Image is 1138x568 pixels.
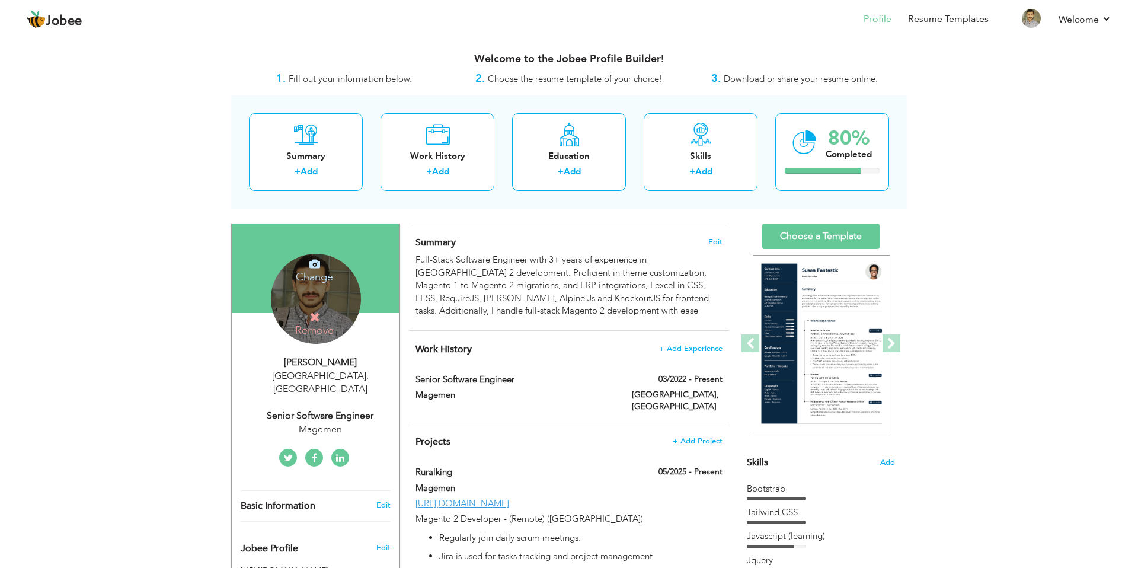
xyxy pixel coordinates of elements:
[653,150,748,162] div: Skills
[241,423,399,436] div: Magemen
[864,12,891,26] a: Profile
[826,148,872,161] div: Completed
[558,165,564,178] label: +
[747,456,768,469] span: Skills
[475,71,485,86] strong: 2.
[747,554,895,567] div: Jquery
[658,374,723,385] label: 03/2022 - Present
[747,483,895,495] div: Bootstrap
[46,15,82,28] span: Jobee
[488,73,663,85] span: Choose the resume template of your choice!
[289,73,412,85] span: Fill out your information below.
[415,343,723,355] h4: This helps to show the companies you have worked for.
[241,501,315,512] span: Basic Information
[1059,12,1111,27] a: Welcome
[276,71,286,86] strong: 1.
[415,389,615,401] label: Magemen
[415,374,615,386] label: Senior Software Engineer
[826,129,872,148] div: 80%
[632,389,723,413] label: [GEOGRAPHIC_DATA], [GEOGRAPHIC_DATA]
[241,369,399,397] div: [GEOGRAPHIC_DATA] [GEOGRAPHIC_DATA]
[415,435,450,448] span: Projects
[564,165,581,177] a: Add
[908,12,989,26] a: Resume Templates
[415,237,723,248] h4: Adding a summary is a quick and easy way to highlight your experience and interests.
[295,165,301,178] label: +
[415,513,723,525] p: Magento 2 Developer - (Remote) ([GEOGRAPHIC_DATA])
[301,165,318,177] a: Add
[273,255,357,283] h4: Change
[415,343,472,356] span: Work History
[241,356,399,369] div: [PERSON_NAME]
[241,409,399,423] div: Senior Software Engineer
[376,543,391,553] span: Edit
[232,531,399,560] div: Enhance your career by creating a custom URL for your Jobee public profile.
[673,437,723,445] span: + Add Project
[522,150,616,162] div: Education
[708,238,723,246] span: Edit
[880,457,895,468] span: Add
[241,544,298,554] span: Jobee Profile
[366,369,369,382] span: ,
[415,236,456,249] span: Summary
[711,71,721,86] strong: 3.
[415,497,509,509] a: [URL][DOMAIN_NAME]
[415,466,615,478] label: Ruralking
[658,466,723,478] label: 05/2025 - Present
[415,482,615,494] label: Magemen
[439,532,723,544] p: Regularly join daily scrum meetings.
[1022,9,1041,28] img: Profile Img
[27,10,46,29] img: jobee.io
[415,436,723,448] h4: This helps to highlight the project, tools and skills you have worked on.
[273,311,357,337] h4: Remove
[426,165,432,178] label: +
[258,150,353,162] div: Summary
[695,165,712,177] a: Add
[231,53,907,65] h3: Welcome to the Jobee Profile Builder!
[432,165,449,177] a: Add
[659,344,723,353] span: + Add Experience
[376,500,391,510] a: Edit
[415,254,723,317] div: Full-Stack Software Engineer with 3+ years of experience in [GEOGRAPHIC_DATA] 2 development. Prof...
[724,73,878,85] span: Download or share your resume online.
[689,165,695,178] label: +
[27,10,82,29] a: Jobee
[747,530,895,543] div: Javascript (learning)
[762,224,880,249] a: Choose a Template
[390,150,485,162] div: Work History
[747,506,895,519] div: Tailwind CSS
[439,550,723,563] p: Jira is used for tasks tracking and project management.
